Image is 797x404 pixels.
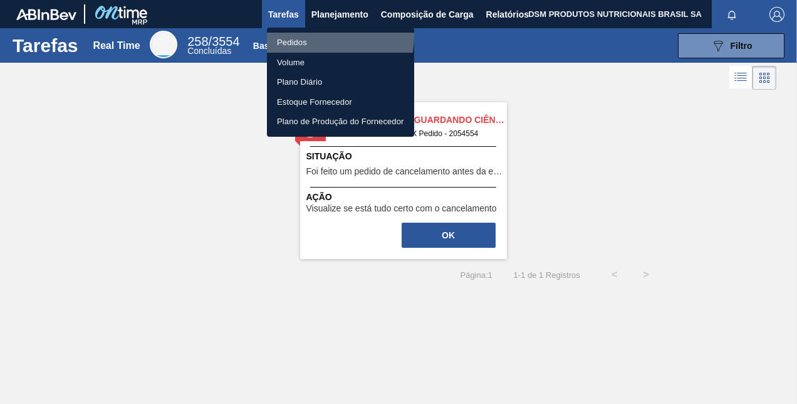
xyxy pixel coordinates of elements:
a: Volume [267,53,414,73]
a: Plano Diário [267,72,414,92]
a: Plano de Produção do Fornecedor [267,112,414,132]
a: Estoque Fornecedor [267,92,414,112]
a: Pedidos [267,33,414,53]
